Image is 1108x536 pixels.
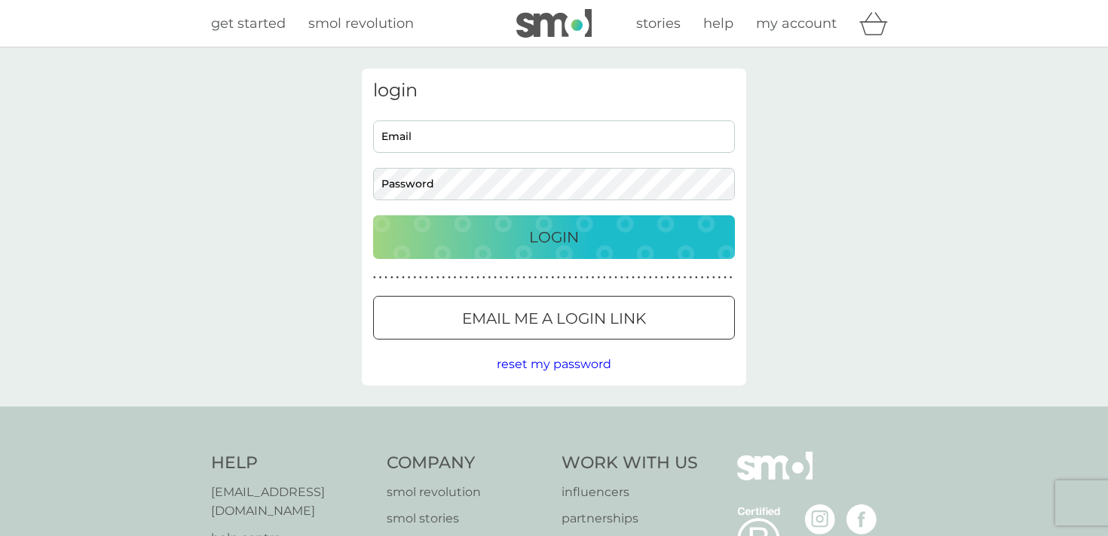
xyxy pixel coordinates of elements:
p: ● [436,274,439,282]
p: ● [425,274,428,282]
p: Email me a login link [462,306,646,330]
p: ● [402,274,405,282]
p: ● [701,274,704,282]
a: influencers [562,483,698,502]
p: ● [430,274,433,282]
p: ● [471,274,474,282]
a: get started [211,13,286,35]
p: ● [643,274,646,282]
p: ● [494,274,497,282]
a: smol revolution [387,483,547,502]
a: partnerships [562,509,698,528]
p: ● [620,274,623,282]
span: help [703,15,733,32]
p: ● [655,274,658,282]
p: ● [706,274,709,282]
span: smol revolution [308,15,414,32]
img: visit the smol Facebook page [846,504,877,534]
p: ● [528,274,531,282]
p: ● [482,274,485,282]
a: smol stories [387,509,547,528]
h4: Help [211,452,372,475]
h4: Company [387,452,547,475]
p: Login [529,225,579,249]
span: get started [211,15,286,32]
p: ● [568,274,571,282]
p: ● [379,274,382,282]
p: ● [476,274,479,282]
p: ● [408,274,411,282]
h3: login [373,80,735,102]
p: ● [689,274,692,282]
a: stories [636,13,681,35]
p: ● [586,274,589,282]
p: ● [413,274,416,282]
img: smol [516,9,592,38]
p: ● [609,274,612,282]
p: ● [695,274,698,282]
p: ● [649,274,652,282]
p: ● [396,274,399,282]
p: ● [712,274,715,282]
p: ● [384,274,387,282]
p: ● [465,274,468,282]
span: my account [756,15,837,32]
p: ● [546,274,549,282]
h4: Work With Us [562,452,698,475]
span: stories [636,15,681,32]
p: ● [488,274,491,282]
p: ● [563,274,566,282]
p: ● [540,274,543,282]
button: Email me a login link [373,296,735,340]
p: ● [373,274,376,282]
a: my account [756,13,837,35]
p: ● [603,274,606,282]
p: ● [666,274,669,282]
p: ● [718,274,721,282]
a: help [703,13,733,35]
p: ● [614,274,617,282]
button: Login [373,215,735,259]
p: ● [534,274,537,282]
img: smol [737,452,813,503]
p: ● [454,274,457,282]
p: ● [684,274,687,282]
p: ● [626,274,629,282]
p: ● [632,274,635,282]
p: ● [574,274,577,282]
p: ● [511,274,514,282]
p: ● [672,274,675,282]
p: ● [580,274,583,282]
p: ● [459,274,462,282]
button: reset my password [497,355,611,374]
p: ● [557,274,560,282]
p: ● [592,274,595,282]
p: ● [390,274,393,282]
p: ● [638,274,641,282]
p: ● [442,274,445,282]
span: reset my password [497,357,611,371]
p: ● [500,274,503,282]
p: ● [505,274,508,282]
a: [EMAIL_ADDRESS][DOMAIN_NAME] [211,483,372,521]
a: smol revolution [308,13,414,35]
div: basket [859,8,897,38]
p: ● [419,274,422,282]
p: ● [448,274,451,282]
p: ● [551,274,554,282]
p: ● [724,274,727,282]
p: ● [660,274,663,282]
p: ● [678,274,681,282]
p: ● [730,274,733,282]
p: ● [517,274,520,282]
p: ● [597,274,600,282]
p: ● [522,274,525,282]
img: visit the smol Instagram page [805,504,835,534]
